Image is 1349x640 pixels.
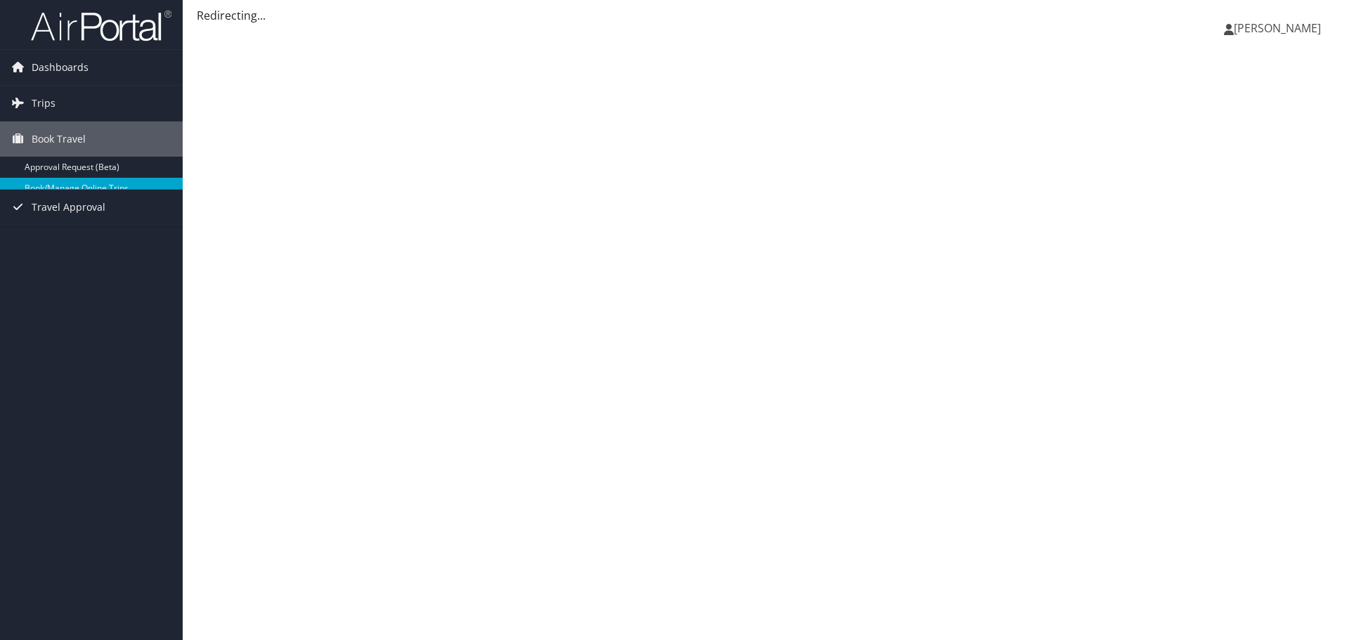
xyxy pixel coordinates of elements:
[32,86,56,121] span: Trips
[32,50,89,85] span: Dashboards
[1234,20,1321,36] span: [PERSON_NAME]
[1224,7,1335,49] a: [PERSON_NAME]
[32,122,86,157] span: Book Travel
[32,190,105,225] span: Travel Approval
[197,7,1335,24] div: Redirecting...
[31,9,171,42] img: airportal-logo.png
